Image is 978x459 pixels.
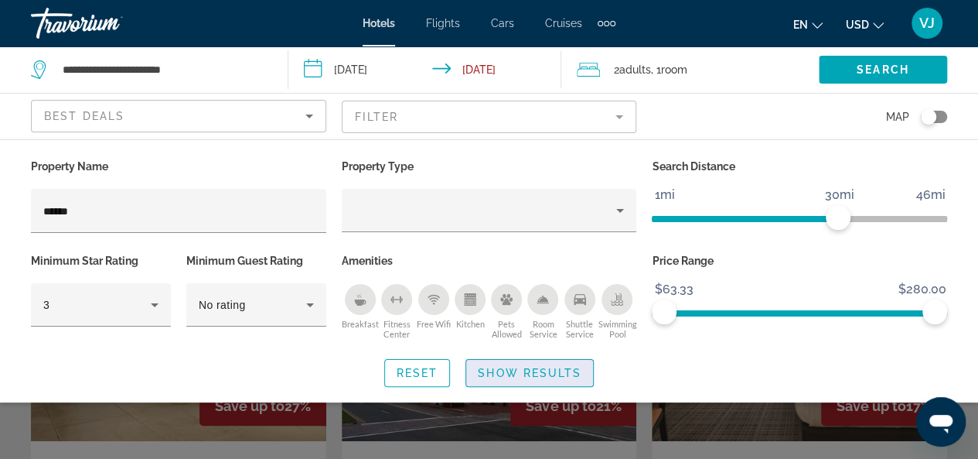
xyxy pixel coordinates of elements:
[342,100,637,134] button: Filter
[545,17,582,29] a: Cruises
[652,156,947,177] p: Search Distance
[826,205,850,230] span: ngx-slider
[379,283,415,340] button: Fitness Center
[598,319,636,339] span: Swimming Pool
[44,110,124,122] span: Best Deals
[886,106,909,128] span: Map
[652,250,947,272] p: Price Range
[489,283,525,340] button: Pets Allowed
[43,299,49,311] span: 3
[793,13,823,36] button: Change language
[793,19,808,31] span: en
[342,250,637,272] p: Amenities
[561,46,819,93] button: Travelers: 2 adults, 0 children
[342,283,379,340] button: Breakfast
[426,17,460,29] a: Flights
[199,299,246,311] span: No rating
[354,201,625,220] mat-select: Property type
[652,278,695,301] span: $63.33
[342,156,637,177] p: Property Type
[661,63,687,76] span: Room
[31,3,186,43] a: Travorium
[417,319,451,329] span: Free Wifi
[857,63,909,76] span: Search
[452,283,488,340] button: Kitchen
[907,7,947,39] button: User Menu
[478,367,581,379] span: Show Results
[455,319,484,329] span: Kitchen
[31,250,171,272] p: Minimum Star Rating
[384,359,451,387] button: Reset
[186,250,326,272] p: Minimum Guest Rating
[922,300,947,324] span: ngx-slider-max
[598,11,615,36] button: Extra navigation items
[895,278,948,301] span: $280.00
[363,17,395,29] a: Hotels
[491,17,514,29] a: Cars
[342,319,379,329] span: Breakfast
[652,300,676,324] span: ngx-slider
[465,359,594,387] button: Show Results
[846,19,869,31] span: USD
[652,183,676,207] span: 1mi
[913,183,947,207] span: 46mi
[916,397,966,447] iframe: Button to launch messaging window
[44,107,313,125] mat-select: Sort by
[397,367,438,379] span: Reset
[31,156,326,177] p: Property Name
[614,59,651,80] span: 2
[652,310,947,313] ngx-slider: ngx-slider
[822,183,856,207] span: 30mi
[525,283,561,340] button: Room Service
[919,15,935,31] span: VJ
[561,319,598,339] span: Shuttle Service
[288,46,561,93] button: Check-in date: Sep 18, 2025 Check-out date: Sep 21, 2025
[652,216,947,219] ngx-slider: ngx-slider
[651,59,687,80] span: , 1
[819,56,947,84] button: Search
[489,319,525,339] span: Pets Allowed
[909,110,947,124] button: Toggle map
[619,63,651,76] span: Adults
[846,13,884,36] button: Change currency
[598,283,636,340] button: Swimming Pool
[379,319,415,339] span: Fitness Center
[525,319,561,339] span: Room Service
[415,283,452,340] button: Free Wifi
[561,283,598,340] button: Shuttle Service
[23,156,955,344] div: Hotel Filters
